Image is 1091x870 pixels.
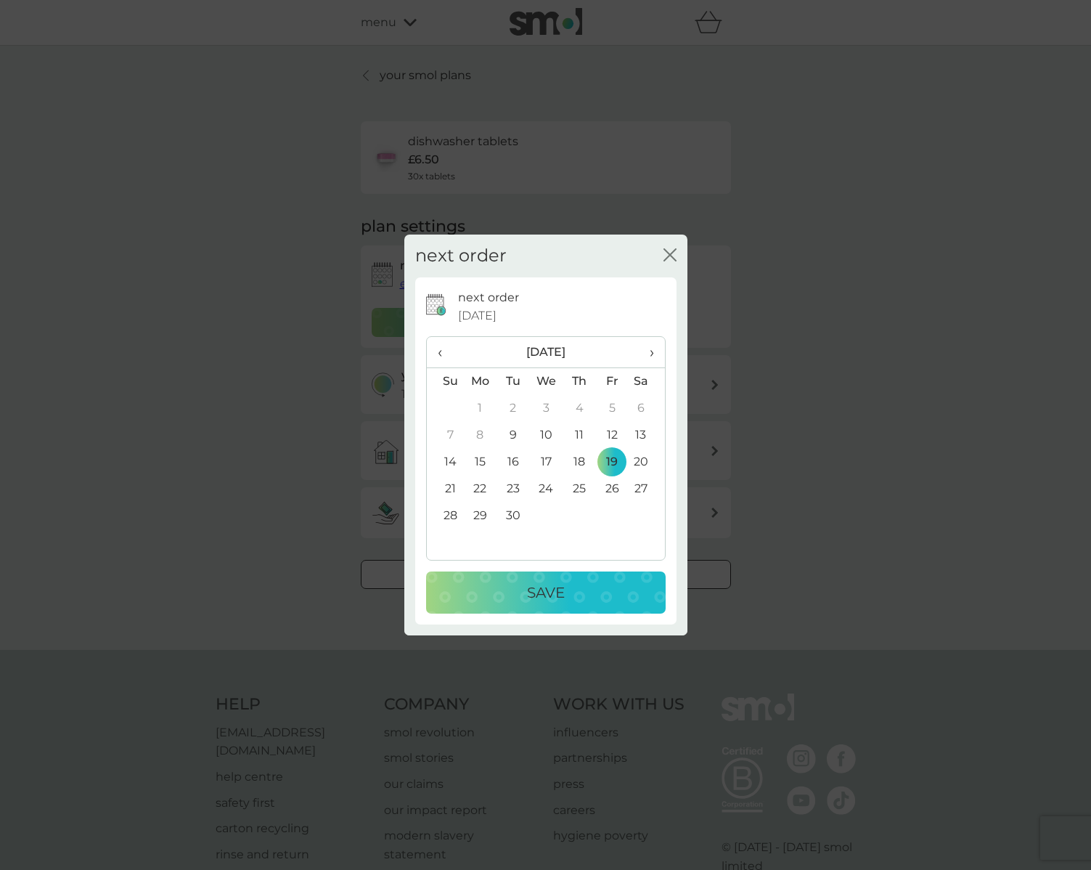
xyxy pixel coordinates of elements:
td: 5 [596,395,629,422]
td: 14 [427,449,464,476]
button: close [663,248,677,264]
span: ‹ [438,337,453,367]
td: 29 [464,503,497,529]
td: 15 [464,449,497,476]
th: Mo [464,367,497,395]
td: 2 [497,395,529,422]
td: 8 [464,422,497,449]
th: Su [427,367,464,395]
td: 11 [563,422,595,449]
h2: next order [415,245,507,267]
td: 20 [628,449,664,476]
th: [DATE] [464,337,629,368]
td: 19 [596,449,629,476]
td: 22 [464,476,497,503]
span: [DATE] [458,306,497,325]
td: 3 [529,395,563,422]
span: › [639,337,653,367]
td: 6 [628,395,664,422]
td: 27 [628,476,664,503]
p: next order [458,288,519,307]
td: 16 [497,449,529,476]
button: Save [426,572,666,614]
p: Save [527,581,565,604]
td: 18 [563,449,595,476]
th: Sa [628,367,664,395]
td: 21 [427,476,464,503]
td: 1 [464,395,497,422]
td: 25 [563,476,595,503]
th: Th [563,367,595,395]
td: 9 [497,422,529,449]
td: 17 [529,449,563,476]
td: 4 [563,395,595,422]
td: 10 [529,422,563,449]
td: 13 [628,422,664,449]
td: 30 [497,503,529,529]
td: 26 [596,476,629,503]
td: 7 [427,422,464,449]
th: We [529,367,563,395]
td: 23 [497,476,529,503]
td: 12 [596,422,629,449]
td: 28 [427,503,464,529]
th: Fr [596,367,629,395]
th: Tu [497,367,529,395]
td: 24 [529,476,563,503]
